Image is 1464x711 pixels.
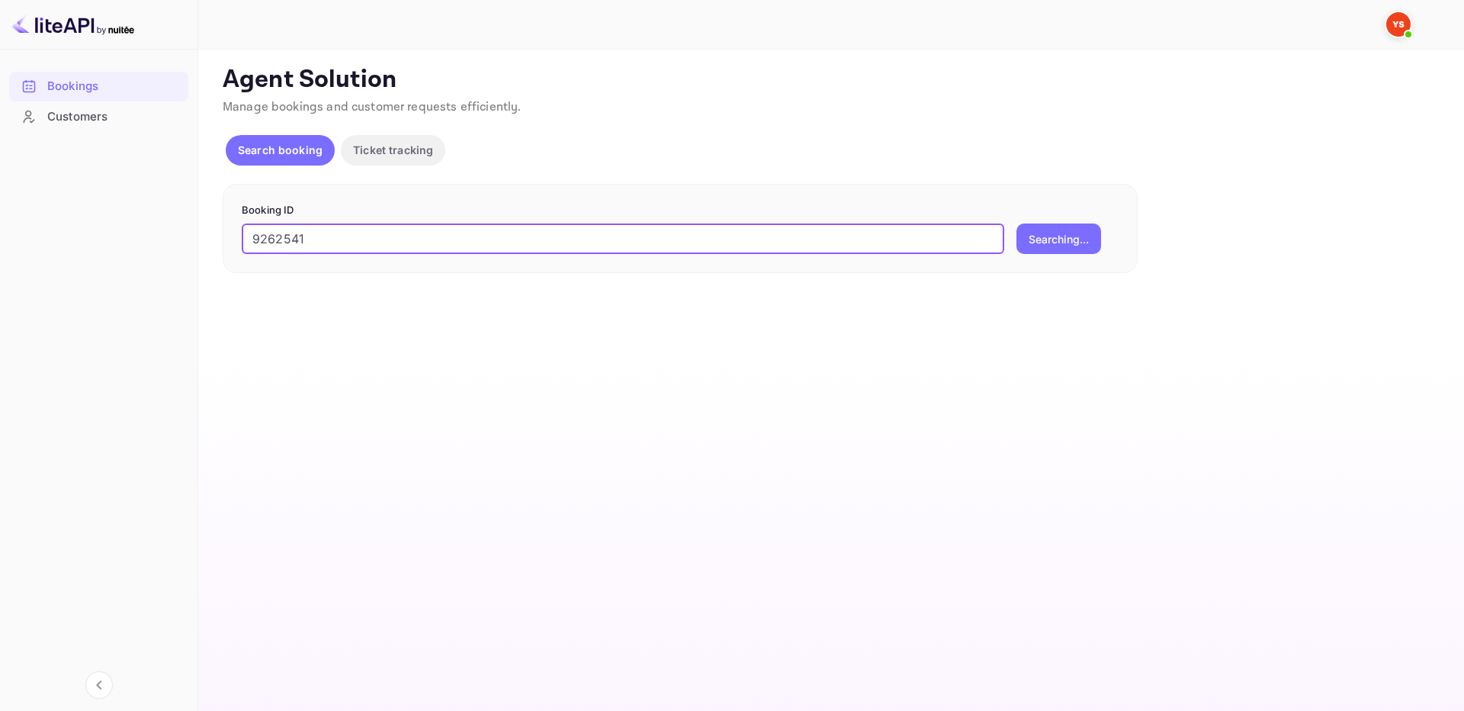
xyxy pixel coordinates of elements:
[1016,224,1101,254] button: Searching...
[9,102,188,132] div: Customers
[9,72,188,101] div: Bookings
[238,142,323,158] p: Search booking
[47,108,181,126] div: Customers
[85,671,113,699] button: Collapse navigation
[242,224,1004,254] input: Enter Booking ID (e.g., 63782194)
[353,142,433,158] p: Ticket tracking
[9,72,188,100] a: Bookings
[12,12,134,37] img: LiteAPI logo
[223,65,1437,95] p: Agent Solution
[242,203,1119,218] p: Booking ID
[47,78,181,95] div: Bookings
[223,99,522,115] span: Manage bookings and customer requests efficiently.
[1386,12,1411,37] img: Yandex Support
[9,102,188,130] a: Customers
